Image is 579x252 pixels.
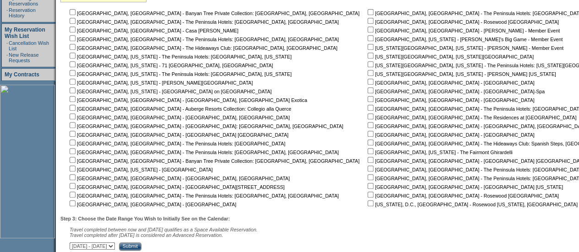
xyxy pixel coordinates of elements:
[366,150,512,155] nobr: [GEOGRAPHIC_DATA], [US_STATE] - The Fairmont Ghirardelli
[68,71,292,77] nobr: [GEOGRAPHIC_DATA], [US_STATE] - The Peninsula Hotels: [GEOGRAPHIC_DATA], [US_STATE]
[366,202,578,207] nobr: [US_STATE], D.C., [GEOGRAPHIC_DATA] - Rosewood [US_STATE], [GEOGRAPHIC_DATA]
[5,71,39,78] a: My Contracts
[366,80,534,86] nobr: [GEOGRAPHIC_DATA], [GEOGRAPHIC_DATA] - [GEOGRAPHIC_DATA]
[68,184,285,190] nobr: [GEOGRAPHIC_DATA], [GEOGRAPHIC_DATA] - [GEOGRAPHIC_DATA][STREET_ADDRESS]
[68,97,307,103] nobr: [GEOGRAPHIC_DATA], [GEOGRAPHIC_DATA] - [GEOGRAPHIC_DATA], [GEOGRAPHIC_DATA] Exotica
[366,37,563,42] nobr: [GEOGRAPHIC_DATA], [US_STATE] - [PERSON_NAME]'s Big Game - Member Event
[366,19,558,25] nobr: [GEOGRAPHIC_DATA], [GEOGRAPHIC_DATA] - Rosewood [GEOGRAPHIC_DATA]
[68,19,339,25] nobr: [GEOGRAPHIC_DATA], [GEOGRAPHIC_DATA] - The Peninsula Hotels: [GEOGRAPHIC_DATA], [GEOGRAPHIC_DATA]
[9,40,49,51] a: Cancellation Wish List
[6,52,8,63] td: ·
[366,184,563,190] nobr: [GEOGRAPHIC_DATA], [GEOGRAPHIC_DATA] - [GEOGRAPHIC_DATA] [US_STATE]
[68,193,339,198] nobr: [GEOGRAPHIC_DATA], [GEOGRAPHIC_DATA] - The Peninsula Hotels: [GEOGRAPHIC_DATA], [GEOGRAPHIC_DATA]
[68,80,253,86] nobr: [GEOGRAPHIC_DATA], [US_STATE] - [PERSON_NAME][GEOGRAPHIC_DATA]
[9,52,38,63] a: New Release Requests
[70,232,223,238] nobr: Travel completed after [DATE] is considered an Advanced Reservation.
[9,7,36,18] a: Reservation History
[119,242,141,251] input: Submit
[68,132,288,138] nobr: [GEOGRAPHIC_DATA], [GEOGRAPHIC_DATA] - [GEOGRAPHIC_DATA] [GEOGRAPHIC_DATA]
[366,115,576,120] nobr: [GEOGRAPHIC_DATA], [GEOGRAPHIC_DATA] - The Residences at [GEOGRAPHIC_DATA]
[68,167,213,172] nobr: [GEOGRAPHIC_DATA], [US_STATE] - [GEOGRAPHIC_DATA]
[366,28,560,33] nobr: [GEOGRAPHIC_DATA], [GEOGRAPHIC_DATA] - [PERSON_NAME] - Member Event
[68,115,290,120] nobr: [GEOGRAPHIC_DATA], [GEOGRAPHIC_DATA] - [GEOGRAPHIC_DATA], [GEOGRAPHIC_DATA]
[366,45,563,51] nobr: [US_STATE][GEOGRAPHIC_DATA], [US_STATE] - [PERSON_NAME] - Member Event
[60,216,230,221] b: Step 3: Choose the Date Range You Wish to Initially See on the Calendar:
[68,141,285,146] nobr: [GEOGRAPHIC_DATA], [GEOGRAPHIC_DATA] - The Peninsula Hotels: [GEOGRAPHIC_DATA]
[68,106,291,112] nobr: [GEOGRAPHIC_DATA], [GEOGRAPHIC_DATA] - Auberge Resorts Collection: Collegio alla Querce
[68,45,337,51] nobr: [GEOGRAPHIC_DATA], [GEOGRAPHIC_DATA] - The Hideaways Club: [GEOGRAPHIC_DATA], [GEOGRAPHIC_DATA]
[366,132,534,138] nobr: [GEOGRAPHIC_DATA], [GEOGRAPHIC_DATA] - [GEOGRAPHIC_DATA]
[68,11,359,16] nobr: [GEOGRAPHIC_DATA], [GEOGRAPHIC_DATA] - Banyan Tree Private Collection: [GEOGRAPHIC_DATA], [GEOGRA...
[68,202,236,207] nobr: [GEOGRAPHIC_DATA], [GEOGRAPHIC_DATA] - [GEOGRAPHIC_DATA]
[366,193,558,198] nobr: [GEOGRAPHIC_DATA], [GEOGRAPHIC_DATA] - Rosewood [GEOGRAPHIC_DATA]
[68,176,290,181] nobr: [GEOGRAPHIC_DATA], [GEOGRAPHIC_DATA] - [GEOGRAPHIC_DATA], [GEOGRAPHIC_DATA]
[366,71,556,77] nobr: [US_STATE][GEOGRAPHIC_DATA], [US_STATE] - [PERSON_NAME] [US_STATE]
[68,123,343,129] nobr: [GEOGRAPHIC_DATA], [GEOGRAPHIC_DATA] - [GEOGRAPHIC_DATA]: [GEOGRAPHIC_DATA], [GEOGRAPHIC_DATA]
[70,227,258,232] span: Travel completed between now and [DATE] qualifies as a Space Available Reservation.
[68,54,292,59] nobr: [GEOGRAPHIC_DATA], [US_STATE] - The Peninsula Hotels: [GEOGRAPHIC_DATA], [US_STATE]
[68,28,238,33] nobr: [GEOGRAPHIC_DATA], [GEOGRAPHIC_DATA] - Casa [PERSON_NAME]
[366,54,534,59] nobr: [US_STATE][GEOGRAPHIC_DATA], [US_STATE][GEOGRAPHIC_DATA]
[68,150,339,155] nobr: [GEOGRAPHIC_DATA], [GEOGRAPHIC_DATA] - The Peninsula Hotels: [GEOGRAPHIC_DATA], [GEOGRAPHIC_DATA]
[68,63,273,68] nobr: [GEOGRAPHIC_DATA], [US_STATE] - 71 [GEOGRAPHIC_DATA], [GEOGRAPHIC_DATA]
[366,89,545,94] nobr: [GEOGRAPHIC_DATA], [GEOGRAPHIC_DATA] - [GEOGRAPHIC_DATA]-Spa
[68,158,359,164] nobr: [GEOGRAPHIC_DATA], [GEOGRAPHIC_DATA] - Banyan Tree Private Collection: [GEOGRAPHIC_DATA], [GEOGRA...
[366,97,534,103] nobr: [GEOGRAPHIC_DATA], [GEOGRAPHIC_DATA] - [GEOGRAPHIC_DATA]
[6,7,8,18] td: ·
[68,37,339,42] nobr: [GEOGRAPHIC_DATA], [GEOGRAPHIC_DATA] - The Peninsula Hotels: [GEOGRAPHIC_DATA], [GEOGRAPHIC_DATA]
[5,27,45,39] a: My Reservation Wish List
[6,40,8,51] td: ·
[68,89,271,94] nobr: [GEOGRAPHIC_DATA], [US_STATE] - [GEOGRAPHIC_DATA] on [GEOGRAPHIC_DATA]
